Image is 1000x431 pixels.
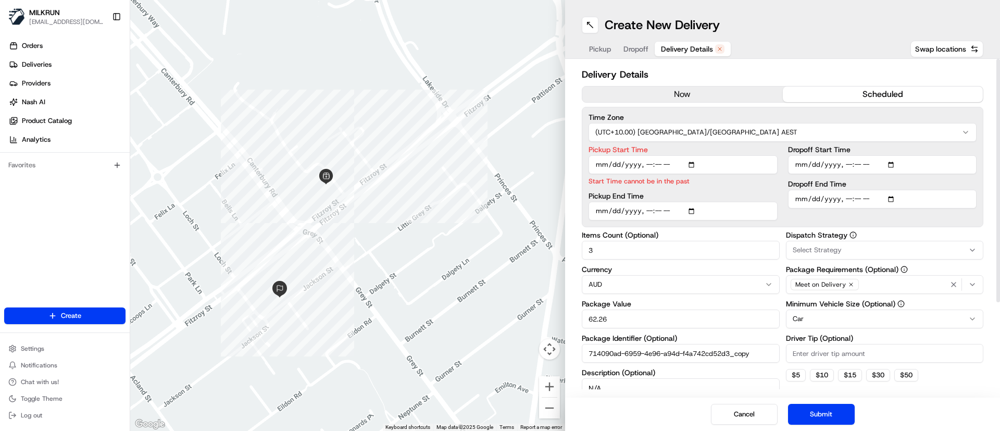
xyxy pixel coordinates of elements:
span: Toggle Theme [21,395,63,403]
label: Pickup Start Time [589,146,778,153]
img: MILKRUN [8,8,25,25]
span: Analytics [22,135,51,144]
button: scheduled [783,87,983,102]
span: Select Strategy [793,245,842,255]
label: Description (Optional) [582,369,780,376]
button: $5 [786,369,806,381]
button: Settings [4,341,126,356]
button: Notifications [4,358,126,373]
a: Providers [4,75,130,92]
button: Package Requirements (Optional) [901,266,908,273]
label: Dropoff Start Time [788,146,977,153]
input: Enter driver tip amount [786,344,984,363]
label: Driver Tip (Optional) [786,335,984,342]
span: Delivery Details [661,44,713,54]
div: Favorites [4,157,126,174]
span: Log out [21,411,42,420]
label: Items Count (Optional) [582,231,780,239]
span: Deliveries [22,60,52,69]
button: MILKRUN [29,7,60,18]
button: $50 [894,369,918,381]
button: [EMAIL_ADDRESS][DOMAIN_NAME] [29,18,104,26]
span: Settings [21,344,44,353]
span: Product Catalog [22,116,72,126]
p: Start Time cannot be in the past [589,176,778,186]
span: Create [61,311,81,321]
label: Package Requirements (Optional) [786,266,984,273]
a: Product Catalog [4,113,130,129]
label: Time Zone [589,114,977,121]
input: Enter package identifier [582,344,780,363]
button: Log out [4,408,126,423]
label: Minimum Vehicle Size (Optional) [786,300,984,307]
button: Meet on Delivery [786,275,984,294]
button: Zoom out [539,398,560,418]
label: Currency [582,266,780,273]
a: Terms (opens in new tab) [499,424,514,430]
label: Package Value [582,300,780,307]
button: Minimum Vehicle Size (Optional) [897,300,905,307]
span: Swap locations [915,44,966,54]
label: Dropoff End Time [788,180,977,188]
button: Chat with us! [4,375,126,389]
button: Keyboard shortcuts [385,424,430,431]
span: Dropoff [623,44,648,54]
h1: Create New Delivery [605,17,720,33]
button: MILKRUNMILKRUN[EMAIL_ADDRESS][DOMAIN_NAME] [4,4,108,29]
label: Package Identifier (Optional) [582,335,780,342]
button: $15 [838,369,862,381]
a: Deliveries [4,56,130,73]
span: Nash AI [22,97,45,107]
span: Meet on Delivery [795,280,846,289]
span: Orders [22,41,43,51]
button: Submit [788,404,855,425]
a: Analytics [4,131,130,148]
button: $10 [810,369,834,381]
button: Swap locations [910,41,983,57]
input: Enter package value [582,310,780,328]
button: Create [4,307,126,324]
button: $30 [866,369,890,381]
img: Google [133,417,167,431]
button: Dispatch Strategy [849,231,857,239]
label: Dispatch Strategy [786,231,984,239]
a: Nash AI [4,94,130,110]
h2: Delivery Details [582,67,983,82]
a: Report a map error [520,424,562,430]
button: Toggle Theme [4,391,126,406]
a: Open this area in Google Maps (opens a new window) [133,417,167,431]
button: Map camera controls [539,339,560,360]
a: Orders [4,38,130,54]
button: Zoom in [539,376,560,397]
label: Pickup End Time [589,192,778,200]
input: Enter number of items [582,241,780,260]
button: Cancel [711,404,778,425]
span: Pickup [589,44,611,54]
button: now [582,87,783,102]
button: Select Strategy [786,241,984,260]
span: Notifications [21,361,57,370]
span: Chat with us! [21,378,59,386]
span: Map data ©2025 Google [436,424,493,430]
span: Providers [22,79,51,88]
